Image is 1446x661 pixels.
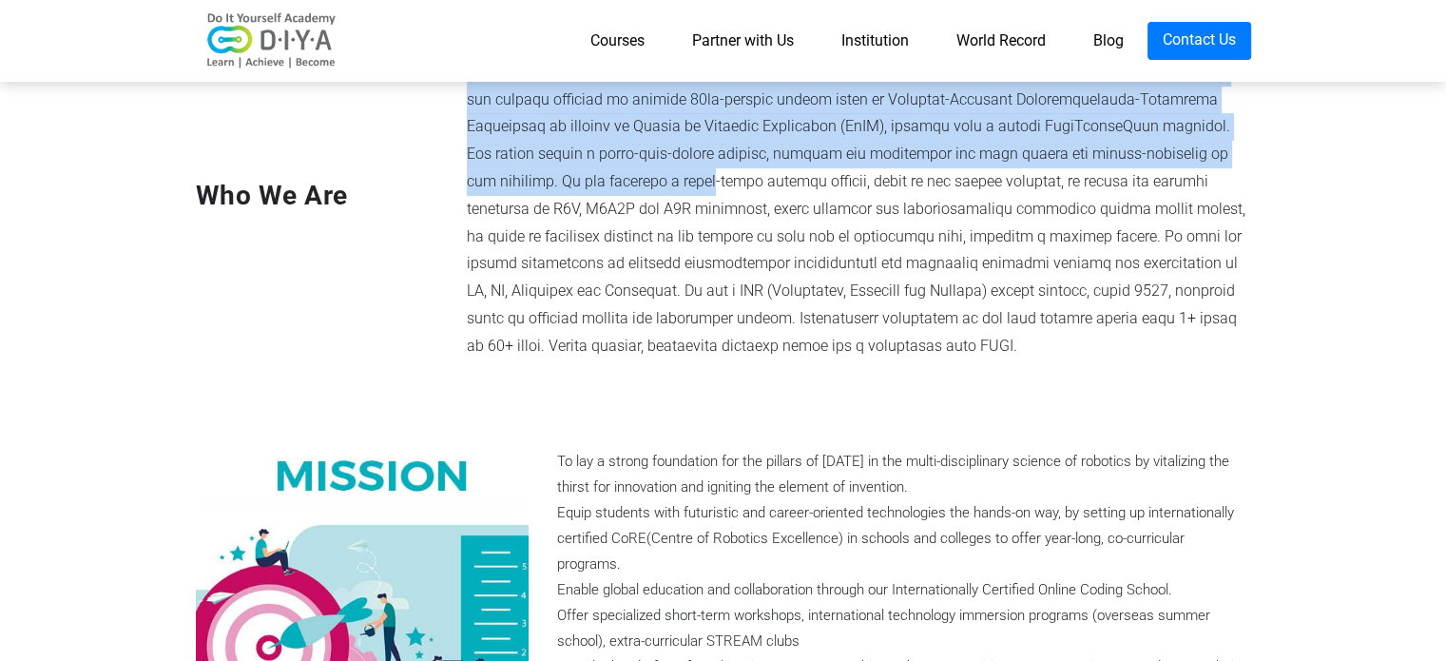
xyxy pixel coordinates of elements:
div: Who We Are [182,176,453,216]
a: World Record [933,22,1070,60]
a: Partner with Us [668,22,818,60]
img: logo-v2.png [196,12,348,69]
a: Contact Us [1147,22,1251,60]
a: Institution [818,22,933,60]
a: Blog [1070,22,1147,60]
div: Lore ips dolorsitam consec adipisc elit, sed doei tempo incidid utlabo et dol Magnaali-Enimadmi v... [453,31,1265,360]
a: Courses [567,22,668,60]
